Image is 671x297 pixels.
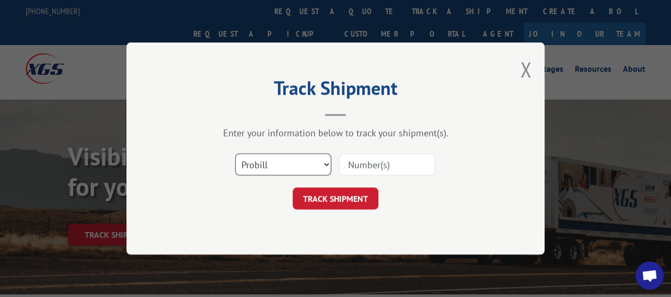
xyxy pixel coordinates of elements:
[520,56,531,83] button: Close modal
[339,153,435,175] input: Number(s)
[179,81,492,101] h2: Track Shipment
[293,188,378,210] button: TRACK SHIPMENT
[179,127,492,139] div: Enter your information below to track your shipment(s).
[635,261,664,290] div: Open chat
